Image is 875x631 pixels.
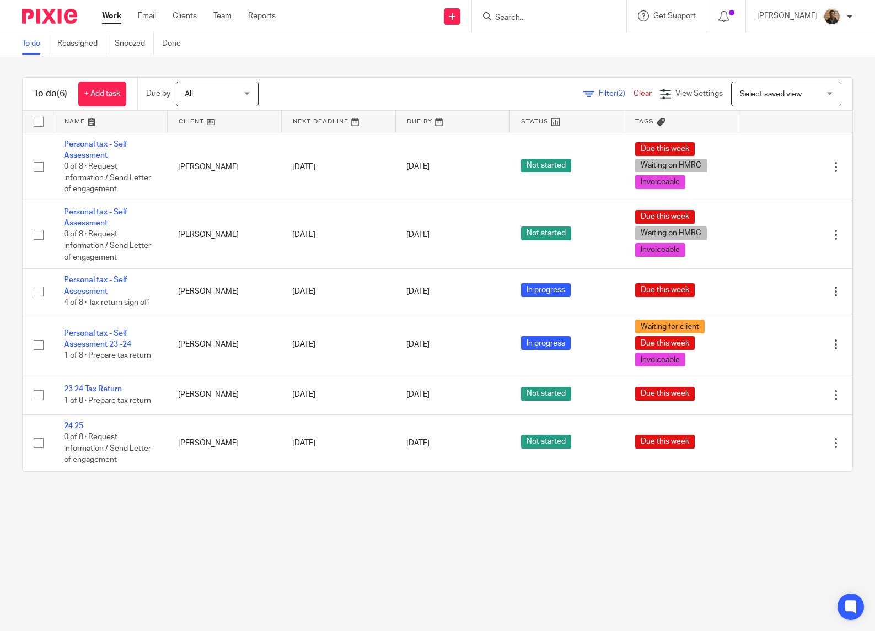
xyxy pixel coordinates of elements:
[64,330,131,348] a: Personal tax - Self Assessment 23 -24
[64,299,149,306] span: 4 of 8 · Tax return sign off
[167,314,281,375] td: [PERSON_NAME]
[78,82,126,106] a: + Add task
[635,175,685,189] span: Invoiceable
[616,90,625,98] span: (2)
[521,435,571,449] span: Not started
[635,353,685,366] span: Invoiceable
[64,352,151,360] span: 1 of 8 · Prepare tax return
[64,208,127,227] a: Personal tax - Self Assessment
[64,276,127,295] a: Personal tax - Self Assessment
[635,387,695,401] span: Due this week
[64,231,151,261] span: 0 of 8 · Request information / Send Letter of engagement
[406,391,430,399] span: [DATE]
[167,201,281,268] td: [PERSON_NAME]
[167,375,281,414] td: [PERSON_NAME]
[162,33,189,55] a: Done
[521,283,571,297] span: In progress
[146,88,170,99] p: Due by
[213,10,232,21] a: Team
[521,159,571,172] span: Not started
[64,385,122,393] a: 23 24 Tax Return
[22,33,49,55] a: To do
[634,90,652,98] a: Clear
[635,159,707,172] span: Waiting on HMRC
[57,33,106,55] a: Reassigned
[740,90,802,98] span: Select saved view
[406,439,430,447] span: [DATE]
[167,414,281,471] td: [PERSON_NAME]
[406,288,430,295] span: [DATE]
[64,433,151,463] span: 0 of 8 · Request information / Send Letter of engagement
[635,320,705,333] span: Waiting for client
[635,283,695,297] span: Due this week
[281,314,395,375] td: [DATE]
[635,336,695,350] span: Due this week
[494,13,593,23] input: Search
[521,387,571,401] span: Not started
[635,435,695,449] span: Due this week
[757,10,818,21] p: [PERSON_NAME]
[167,269,281,314] td: [PERSON_NAME]
[281,414,395,471] td: [DATE]
[185,90,193,98] span: All
[635,142,695,156] span: Due this week
[599,90,634,98] span: Filter
[281,375,395,414] td: [DATE]
[64,397,151,405] span: 1 of 8 · Prepare tax return
[281,269,395,314] td: [DATE]
[635,118,654,125] span: Tags
[173,10,197,21] a: Clients
[635,226,707,240] span: Waiting on HMRC
[167,133,281,201] td: [PERSON_NAME]
[22,9,77,24] img: Pixie
[34,88,67,100] h1: To do
[102,10,121,21] a: Work
[635,210,695,224] span: Due this week
[521,336,571,350] span: In progress
[823,8,841,25] img: WhatsApp%20Image%202025-04-23%20.jpg
[406,231,430,239] span: [DATE]
[675,90,723,98] span: View Settings
[406,163,430,171] span: [DATE]
[521,226,571,240] span: Not started
[64,163,151,193] span: 0 of 8 · Request information / Send Letter of engagement
[653,12,696,20] span: Get Support
[635,243,685,257] span: Invoiceable
[138,10,156,21] a: Email
[64,422,83,430] a: 24 25
[64,141,127,159] a: Personal tax - Self Assessment
[406,341,430,348] span: [DATE]
[248,10,276,21] a: Reports
[281,133,395,201] td: [DATE]
[115,33,154,55] a: Snoozed
[281,201,395,268] td: [DATE]
[57,89,67,98] span: (6)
